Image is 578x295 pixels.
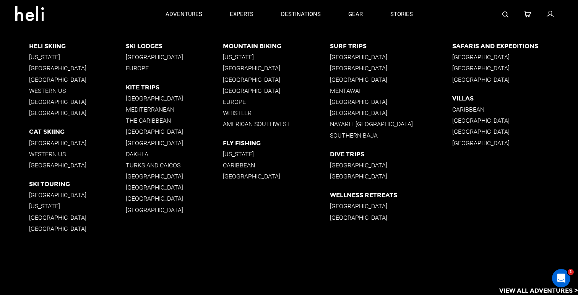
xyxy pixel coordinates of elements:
[330,173,453,180] p: [GEOGRAPHIC_DATA]
[29,42,126,50] p: Heli Skiing
[126,84,223,91] p: Kite Trips
[330,42,453,50] p: Surf Trips
[126,53,223,61] p: [GEOGRAPHIC_DATA]
[452,117,578,124] p: [GEOGRAPHIC_DATA]
[29,76,126,83] p: [GEOGRAPHIC_DATA]
[29,65,126,72] p: [GEOGRAPHIC_DATA]
[452,42,578,50] p: Safaris and Expeditions
[330,191,453,199] p: Wellness Retreats
[452,65,578,72] p: [GEOGRAPHIC_DATA]
[29,214,126,221] p: [GEOGRAPHIC_DATA]
[29,109,126,117] p: [GEOGRAPHIC_DATA]
[281,10,321,18] p: destinations
[126,42,223,50] p: Ski Lodges
[330,120,453,128] p: Nayarit [GEOGRAPHIC_DATA]
[29,225,126,232] p: [GEOGRAPHIC_DATA]
[126,151,223,158] p: Dakhla
[126,173,223,180] p: [GEOGRAPHIC_DATA]
[452,53,578,61] p: [GEOGRAPHIC_DATA]
[126,117,223,124] p: The Caribbean
[126,106,223,113] p: Mediterranean
[223,109,330,117] p: Whistler
[223,120,330,128] p: American Southwest
[126,184,223,191] p: [GEOGRAPHIC_DATA]
[452,95,578,102] p: Villas
[126,95,223,102] p: [GEOGRAPHIC_DATA]
[126,139,223,147] p: [GEOGRAPHIC_DATA]
[330,151,453,158] p: Dive Trips
[29,87,126,94] p: Western US
[223,162,330,169] p: Caribbean
[330,203,453,210] p: [GEOGRAPHIC_DATA]
[223,42,330,50] p: Mountain Biking
[126,206,223,214] p: [GEOGRAPHIC_DATA]
[330,214,453,221] p: [GEOGRAPHIC_DATA]
[223,151,330,158] p: [US_STATE]
[29,180,126,188] p: Ski Touring
[29,151,126,158] p: Western US
[452,76,578,83] p: [GEOGRAPHIC_DATA]
[499,286,578,295] p: View All Adventures >
[126,195,223,202] p: [GEOGRAPHIC_DATA]
[452,128,578,135] p: [GEOGRAPHIC_DATA]
[166,10,202,18] p: adventures
[126,162,223,169] p: Turks and Caicos
[29,128,126,135] p: Cat Skiing
[223,65,330,72] p: [GEOGRAPHIC_DATA]
[223,53,330,61] p: [US_STATE]
[29,98,126,105] p: [GEOGRAPHIC_DATA]
[330,53,453,61] p: [GEOGRAPHIC_DATA]
[330,65,453,72] p: [GEOGRAPHIC_DATA]
[568,269,574,275] span: 1
[29,162,126,169] p: [GEOGRAPHIC_DATA]
[223,173,330,180] p: [GEOGRAPHIC_DATA]
[552,269,570,287] iframe: Intercom live chat
[223,87,330,94] p: [GEOGRAPHIC_DATA]
[330,87,453,94] p: Mentawai
[223,98,330,105] p: Europe
[330,98,453,105] p: [GEOGRAPHIC_DATA]
[223,76,330,83] p: [GEOGRAPHIC_DATA]
[330,162,453,169] p: [GEOGRAPHIC_DATA]
[502,11,508,18] img: search-bar-icon.svg
[452,106,578,113] p: Caribbean
[330,109,453,117] p: [GEOGRAPHIC_DATA]
[330,132,453,139] p: Southern Baja
[29,53,126,61] p: [US_STATE]
[29,139,126,147] p: [GEOGRAPHIC_DATA]
[126,128,223,135] p: [GEOGRAPHIC_DATA]
[230,10,253,18] p: experts
[452,139,578,147] p: [GEOGRAPHIC_DATA]
[126,65,223,72] p: Europe
[29,203,126,210] p: [US_STATE]
[223,139,330,147] p: Fly Fishing
[29,191,126,199] p: [GEOGRAPHIC_DATA]
[330,76,453,83] p: [GEOGRAPHIC_DATA]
